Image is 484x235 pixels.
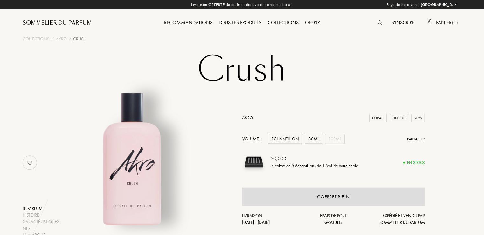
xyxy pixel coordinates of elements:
[378,20,382,25] img: search_icn.svg
[302,19,323,26] a: Offrir
[242,134,264,144] div: Volume :
[379,219,425,225] span: Sommelier du Parfum
[305,134,322,144] div: 30mL
[23,19,92,27] a: Sommelier du Parfum
[317,193,350,201] div: Coffret plein
[242,219,270,225] span: [DATE] - [DATE]
[216,19,265,26] a: Tous les produits
[369,114,387,123] div: Extrait
[69,36,71,42] div: /
[324,219,342,225] span: Gratuits
[242,212,303,226] div: Livraison
[411,114,425,123] div: 2025
[436,19,458,26] span: Panier ( 1 )
[161,19,216,26] a: Recommandations
[407,136,425,142] div: Partager
[23,218,59,225] div: Caractéristiques
[428,19,433,25] img: cart.svg
[265,19,302,26] a: Collections
[271,155,358,163] div: 20,00 €
[23,212,59,218] div: Histoire
[265,19,302,27] div: Collections
[51,36,54,42] div: /
[271,163,358,169] div: le coffret de 5 échantillons de 1.5mL de votre choix
[23,36,49,42] a: Collections
[242,115,253,121] a: Akro
[242,150,266,174] img: sample box
[23,225,59,232] div: Nez
[24,156,36,169] img: no_like_p.png
[83,52,401,87] h1: Crush
[389,19,418,27] div: S'inscrire
[325,134,345,144] div: 100mL
[403,160,425,166] div: En stock
[161,19,216,27] div: Recommandations
[364,212,425,226] div: Expédié et vendu par
[268,134,302,144] div: Echantillon
[56,36,67,42] a: Akro
[302,19,323,27] div: Offrir
[390,114,408,123] div: Unisexe
[389,19,418,26] a: S'inscrire
[303,212,364,226] div: Frais de port
[386,2,419,8] span: Pays de livraison :
[216,19,265,27] div: Tous les produits
[73,36,86,42] div: Crush
[23,205,59,212] div: Le parfum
